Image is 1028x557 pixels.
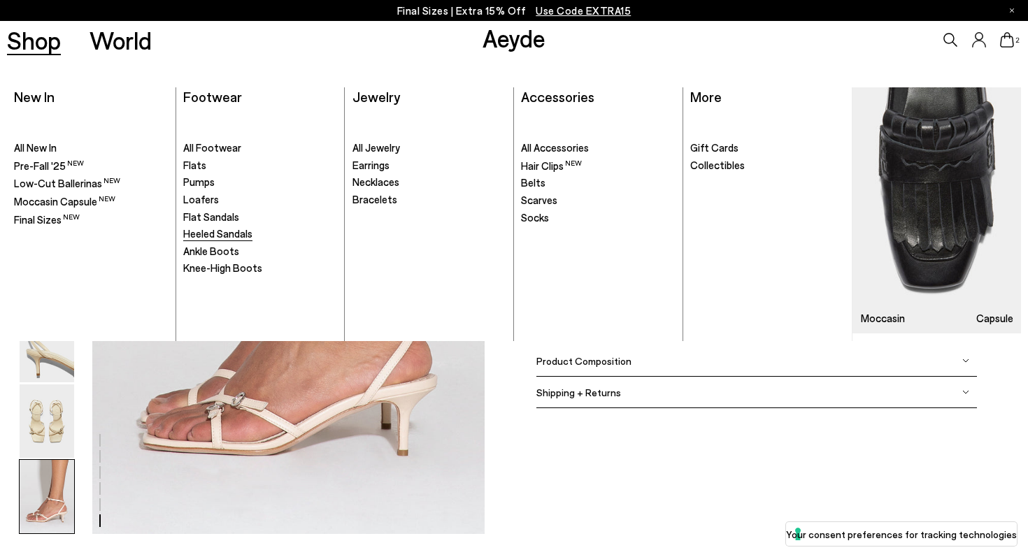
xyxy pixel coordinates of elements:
[536,386,621,398] span: Shipping + Returns
[521,194,557,206] span: Scarves
[183,175,215,188] span: Pumps
[183,193,337,207] a: Loafers
[352,88,400,105] a: Jewelry
[1014,36,1021,44] span: 2
[14,141,168,155] a: All New In
[14,88,55,105] a: New In
[352,159,506,173] a: Earrings
[14,212,168,227] a: Final Sizes
[14,194,168,209] a: Moccasin Capsule
[690,159,745,171] span: Collectibles
[521,176,545,189] span: Belts
[483,23,545,52] a: Aeyde
[183,210,239,223] span: Flat Sandals
[352,159,390,171] span: Earrings
[183,175,337,189] a: Pumps
[852,87,1021,334] a: Moccasin Capsule
[521,176,675,190] a: Belts
[352,141,400,154] span: All Jewelry
[690,141,738,154] span: Gift Cards
[521,141,589,154] span: All Accessories
[521,88,594,105] a: Accessories
[14,176,168,191] a: Low-Cut Ballerinas
[183,88,242,105] a: Footwear
[536,4,631,17] span: Navigate to /collections/ss25-final-sizes
[20,309,74,382] img: Libby Leather Kitten-Heel Sandals - Image 4
[521,141,675,155] a: All Accessories
[962,389,969,396] img: svg%3E
[183,193,219,205] span: Loafers
[20,460,74,533] img: Libby Leather Kitten-Heel Sandals - Image 6
[397,2,631,20] p: Final Sizes | Extra 15% Off
[183,159,206,171] span: Flats
[14,195,115,208] span: Moccasin Capsule
[1000,32,1014,48] a: 2
[852,87,1021,334] img: Mobile_e6eede4d-78b8-4bd1-ae2a-4197e375e133_900x.jpg
[14,159,84,172] span: Pre-Fall '25
[183,245,337,259] a: Ankle Boots
[786,527,1017,542] label: Your consent preferences for tracking technologies
[521,159,675,173] a: Hair Clips
[183,245,239,257] span: Ankle Boots
[183,141,337,155] a: All Footwear
[861,313,905,324] h3: Moccasin
[183,159,337,173] a: Flats
[690,159,845,173] a: Collectibles
[90,28,152,52] a: World
[183,227,337,241] a: Heeled Sandals
[521,211,549,224] span: Socks
[183,141,241,154] span: All Footwear
[14,141,57,154] span: All New In
[352,175,506,189] a: Necklaces
[352,175,399,188] span: Necklaces
[690,141,845,155] a: Gift Cards
[7,28,61,52] a: Shop
[183,261,337,275] a: Knee-High Boots
[690,88,722,105] a: More
[352,141,506,155] a: All Jewelry
[14,159,168,173] a: Pre-Fall '25
[536,354,631,366] span: Product Composition
[14,213,80,226] span: Final Sizes
[14,177,120,189] span: Low-Cut Ballerinas
[962,357,969,364] img: svg%3E
[183,227,252,240] span: Heeled Sandals
[183,261,262,274] span: Knee-High Boots
[521,211,675,225] a: Socks
[521,159,582,172] span: Hair Clips
[786,522,1017,546] button: Your consent preferences for tracking technologies
[976,313,1013,324] h3: Capsule
[20,384,74,458] img: Libby Leather Kitten-Heel Sandals - Image 5
[352,193,506,207] a: Bracelets
[352,193,397,205] span: Bracelets
[521,194,675,208] a: Scarves
[183,210,337,224] a: Flat Sandals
